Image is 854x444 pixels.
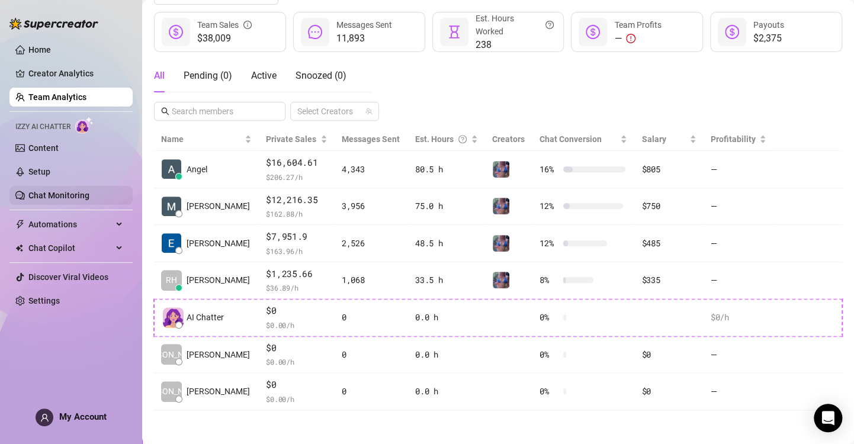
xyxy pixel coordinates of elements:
img: Jaylie [493,198,509,214]
span: $1,235.66 [266,267,327,281]
span: thunderbolt [15,220,25,229]
span: $16,604.61 [266,156,327,170]
span: user [40,413,49,422]
a: Chat Monitoring [28,191,89,200]
a: Team Analytics [28,92,86,102]
th: Creators [485,128,533,151]
span: Chat Conversion [540,134,602,144]
span: 0 % [540,311,558,324]
div: $335 [641,274,696,287]
span: $ 0.00 /h [266,356,327,368]
span: Team Profits [614,20,661,30]
img: AI Chatter [75,117,94,134]
div: 0.0 h [415,311,477,324]
img: izzy-ai-chatter-avatar-DDCN_rTZ.svg [163,307,184,328]
a: Settings [28,296,60,305]
span: $ 36.89 /h [266,282,327,294]
img: Jaylie [493,235,509,252]
span: Active [251,70,277,81]
span: [PERSON_NAME] [140,385,203,398]
a: Home [28,45,51,54]
span: $0 [266,304,327,318]
span: Angel [187,163,207,176]
td: — [704,336,773,374]
span: Profitability [711,134,756,144]
span: $ 0.00 /h [266,393,327,405]
div: $750 [641,200,696,213]
img: Jaylie [493,272,509,288]
span: [PERSON_NAME] [187,237,250,250]
div: 75.0 h [415,200,477,213]
span: message [308,25,322,39]
span: $ 0.00 /h [266,319,327,331]
div: All [154,69,165,83]
span: Izzy AI Chatter [15,121,70,133]
div: 2,526 [342,237,401,250]
span: $0 [266,378,327,392]
div: 0 [342,385,401,398]
div: 1,068 [342,274,401,287]
a: Content [28,143,59,153]
div: 0 [342,348,401,361]
div: — [614,31,661,46]
img: Chat Copilot [15,244,23,252]
div: 0.0 h [415,385,477,398]
span: 12 % [540,200,558,213]
span: Private Sales [266,134,316,144]
span: [PERSON_NAME] [187,385,250,398]
span: dollar-circle [586,25,600,39]
span: [PERSON_NAME] [140,348,203,361]
span: Messages Sent [342,134,400,144]
div: $485 [641,237,696,250]
img: Jaylie [493,161,509,178]
th: Name [154,128,259,151]
span: $12,216.35 [266,193,327,207]
span: dollar-circle [169,25,183,39]
span: Name [161,133,242,146]
span: 12 % [540,237,558,250]
a: Discover Viral Videos [28,272,108,282]
span: [PERSON_NAME] [187,348,250,361]
span: info-circle [243,18,252,31]
span: $7,951.9 [266,230,327,244]
img: logo-BBDzfeDw.svg [9,18,98,30]
div: 4,343 [342,163,401,176]
td: — [704,373,773,410]
div: $0 [641,348,696,361]
span: RH [166,274,177,287]
div: 80.5 h [415,163,477,176]
div: Est. Hours Worked [476,12,554,38]
span: 0 % [540,385,558,398]
span: $0 [266,341,327,355]
span: question-circle [458,133,467,146]
span: [PERSON_NAME] [187,200,250,213]
div: 0.0 h [415,348,477,361]
span: AI Chatter [187,311,224,324]
span: 0 % [540,348,558,361]
td: — [704,188,773,226]
span: search [161,107,169,115]
input: Search members [172,105,269,118]
div: $805 [641,163,696,176]
img: Matt [162,197,181,216]
a: Setup [28,167,50,176]
span: exclamation-circle [626,34,635,43]
span: $38,009 [197,31,252,46]
span: Messages Sent [336,20,392,30]
span: [PERSON_NAME] [187,274,250,287]
span: Salary [641,134,666,144]
span: $ 163.96 /h [266,245,327,257]
span: $ 206.27 /h [266,171,327,183]
span: 8 % [540,274,558,287]
span: team [365,108,373,115]
span: hourglass [447,25,461,39]
div: 3,956 [342,200,401,213]
a: Creator Analytics [28,64,123,83]
td: — [704,151,773,188]
div: 33.5 h [415,274,477,287]
span: question-circle [545,12,554,38]
div: Open Intercom Messenger [814,404,842,432]
span: Automations [28,215,113,234]
span: My Account [59,411,107,422]
div: Pending ( 0 ) [184,69,232,83]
